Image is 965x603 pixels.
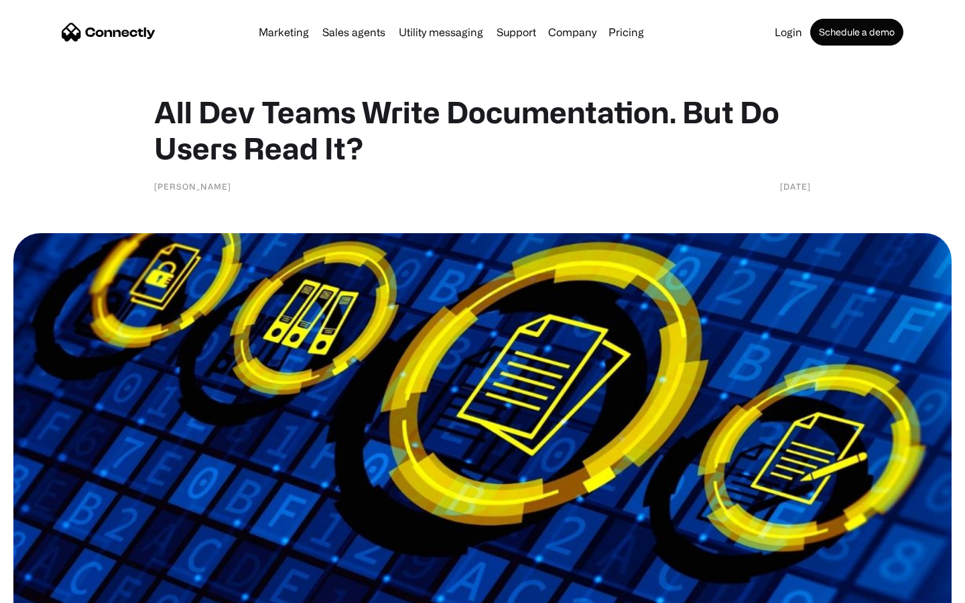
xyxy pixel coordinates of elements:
[317,27,391,38] a: Sales agents
[62,22,155,42] a: home
[769,27,808,38] a: Login
[780,180,811,193] div: [DATE]
[603,27,649,38] a: Pricing
[27,580,80,598] ul: Language list
[491,27,541,38] a: Support
[810,19,903,46] a: Schedule a demo
[544,23,600,42] div: Company
[154,94,811,166] h1: All Dev Teams Write Documentation. But Do Users Read It?
[393,27,489,38] a: Utility messaging
[253,27,314,38] a: Marketing
[13,580,80,598] aside: Language selected: English
[154,180,231,193] div: [PERSON_NAME]
[548,23,596,42] div: Company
